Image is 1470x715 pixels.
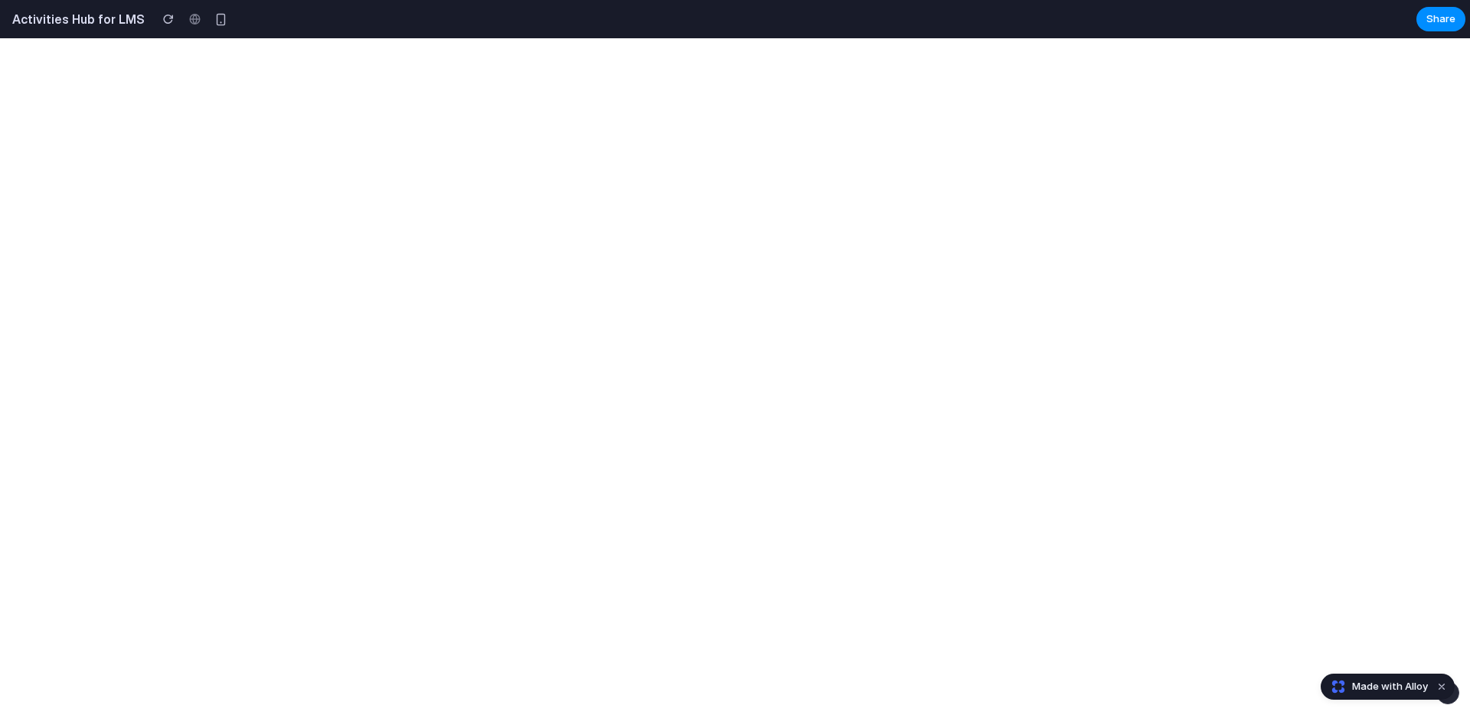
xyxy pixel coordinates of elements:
[1426,11,1455,27] span: Share
[1432,677,1451,696] button: Dismiss watermark
[1352,679,1428,694] span: Made with Alloy
[1321,679,1429,694] a: Made with Alloy
[1416,7,1465,31] button: Share
[6,10,145,28] h2: Activities Hub for LMS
